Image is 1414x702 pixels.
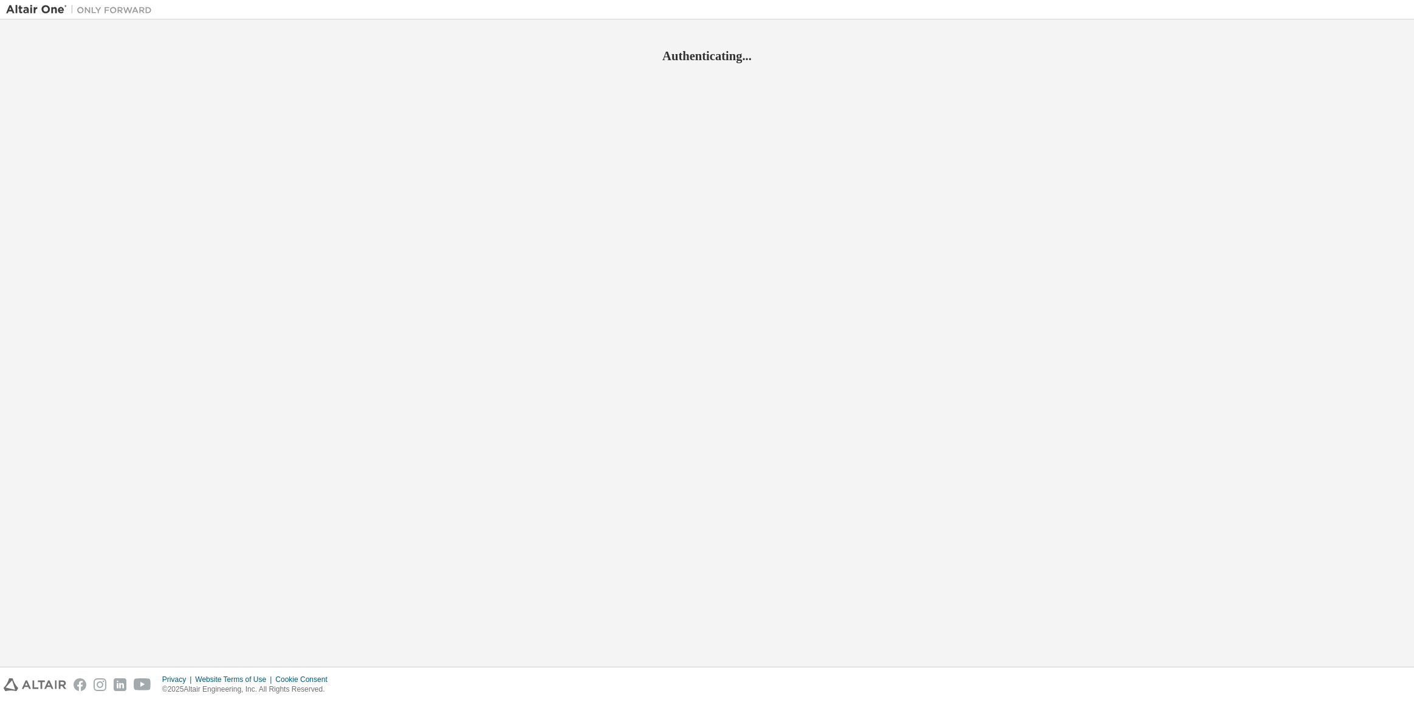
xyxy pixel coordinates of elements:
[4,678,66,691] img: altair_logo.svg
[275,675,334,684] div: Cookie Consent
[6,48,1408,64] h2: Authenticating...
[162,684,335,695] p: © 2025 Altair Engineering, Inc. All Rights Reserved.
[195,675,275,684] div: Website Terms of Use
[74,678,86,691] img: facebook.svg
[114,678,126,691] img: linkedin.svg
[94,678,106,691] img: instagram.svg
[162,675,195,684] div: Privacy
[6,4,158,16] img: Altair One
[134,678,151,691] img: youtube.svg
